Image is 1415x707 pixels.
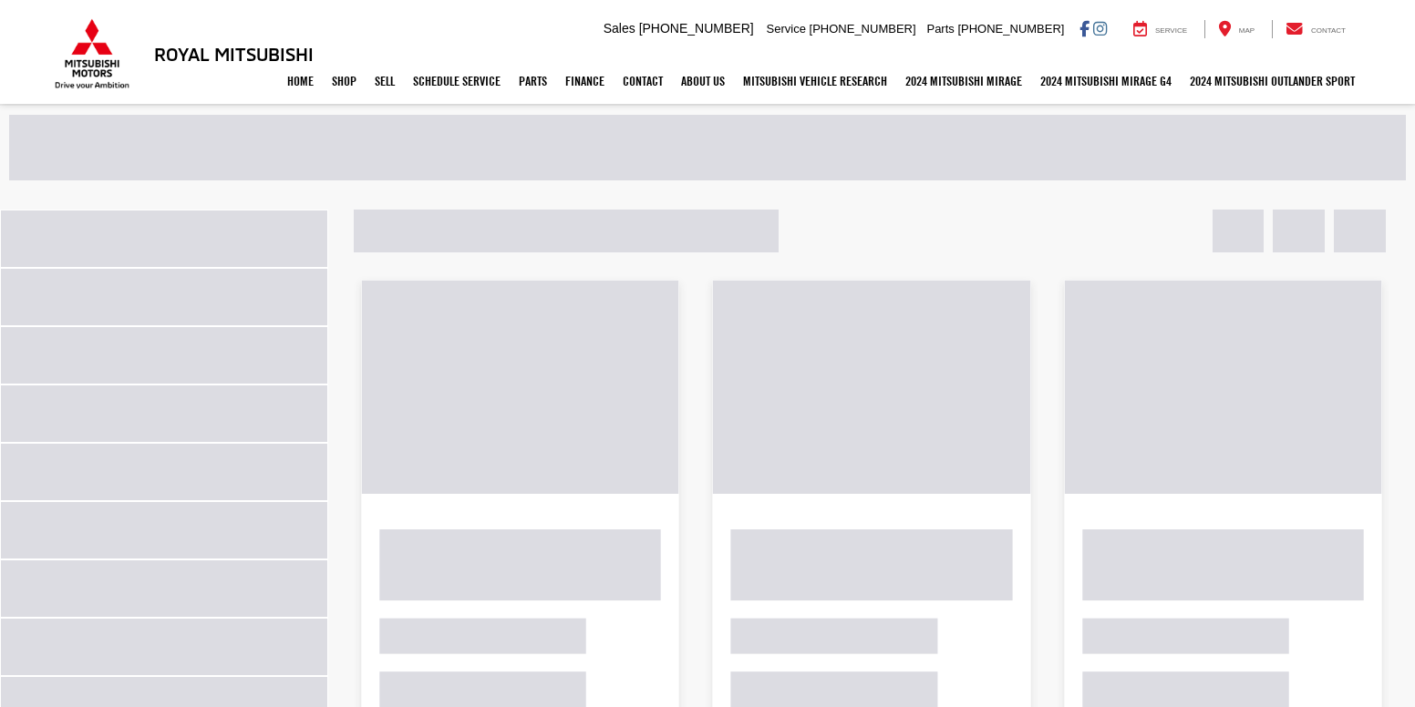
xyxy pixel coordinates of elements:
a: 2024 Mitsubishi Mirage [896,58,1031,104]
span: Sales [604,21,635,36]
a: Parts: Opens in a new tab [510,58,556,104]
a: Home [278,58,323,104]
span: [PHONE_NUMBER] [639,21,754,36]
a: 2024 Mitsubishi Outlander SPORT [1181,58,1364,104]
span: Service [767,22,806,36]
a: Contact [1272,20,1359,38]
a: Map [1204,20,1268,38]
a: Mitsubishi Vehicle Research [734,58,896,104]
a: Schedule Service: Opens in a new tab [404,58,510,104]
h3: Royal Mitsubishi [154,44,314,64]
span: Service [1155,26,1187,35]
span: Parts [926,22,954,36]
img: Mitsubishi [51,18,133,89]
a: Facebook: Click to visit our Facebook page [1079,21,1090,36]
span: Map [1239,26,1255,35]
a: About Us [672,58,734,104]
a: Finance [556,58,614,104]
a: Shop [323,58,366,104]
a: Contact [614,58,672,104]
span: Contact [1311,26,1346,35]
span: [PHONE_NUMBER] [957,22,1064,36]
a: Instagram: Click to visit our Instagram page [1093,21,1107,36]
a: Service [1120,20,1201,38]
span: [PHONE_NUMBER] [810,22,916,36]
a: 2024 Mitsubishi Mirage G4 [1031,58,1181,104]
a: Sell [366,58,404,104]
